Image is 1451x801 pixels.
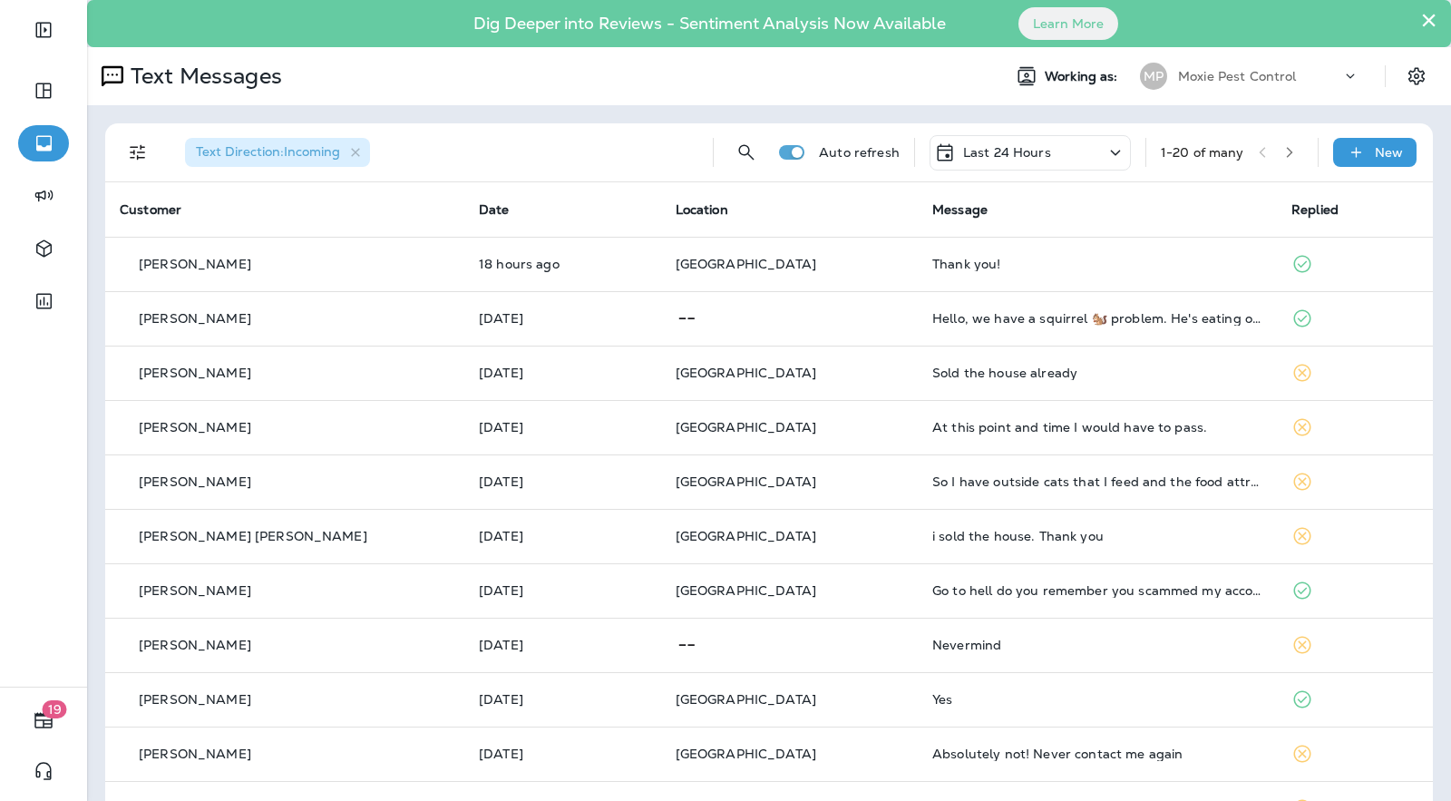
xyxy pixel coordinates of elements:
[1018,7,1118,40] button: Learn More
[139,638,251,652] p: [PERSON_NAME]
[139,366,251,380] p: [PERSON_NAME]
[932,747,1262,761] div: Absolutely not! Never contact me again
[676,691,816,708] span: [GEOGRAPHIC_DATA]
[932,638,1262,652] div: Nevermind
[1140,63,1167,90] div: MP
[676,256,816,272] span: [GEOGRAPHIC_DATA]
[18,702,69,738] button: 19
[932,201,988,218] span: Message
[1045,69,1122,84] span: Working as:
[819,145,900,160] p: Auto refresh
[676,582,816,599] span: [GEOGRAPHIC_DATA]
[676,419,816,435] span: [GEOGRAPHIC_DATA]
[479,638,647,652] p: Sep 22, 2025 08:20 PM
[932,474,1262,489] div: So I have outside cats that I feed and the food attracts the ants. No one has been able to elimin...
[728,134,764,171] button: Search Messages
[676,201,728,218] span: Location
[1291,201,1339,218] span: Replied
[479,201,510,218] span: Date
[932,257,1262,271] div: Thank you!
[963,145,1051,160] p: Last 24 Hours
[139,747,251,761] p: [PERSON_NAME]
[676,474,816,490] span: [GEOGRAPHIC_DATA]
[932,420,1262,435] div: At this point and time I would have to pass.
[196,143,340,160] span: Text Direction : Incoming
[1178,69,1297,83] p: Moxie Pest Control
[479,529,647,543] p: Sep 22, 2025 11:03 PM
[139,529,367,543] p: [PERSON_NAME] [PERSON_NAME]
[139,420,251,435] p: [PERSON_NAME]
[479,747,647,761] p: Sep 22, 2025 11:23 AM
[932,311,1262,326] div: Hello, we have a squirrel 🐿️ problem. He's eating our patio furniture. Is there anything you can ...
[676,746,816,762] span: [GEOGRAPHIC_DATA]
[676,528,816,544] span: [GEOGRAPHIC_DATA]
[676,365,816,381] span: [GEOGRAPHIC_DATA]
[932,583,1262,598] div: Go to hell do you remember you scammed my account even I didn't get any service from you at all
[185,138,370,167] div: Text Direction:Incoming
[1375,145,1403,160] p: New
[120,201,181,218] span: Customer
[139,311,251,326] p: [PERSON_NAME]
[18,12,69,48] button: Expand Sidebar
[479,257,647,271] p: Sep 23, 2025 09:29 PM
[139,257,251,271] p: [PERSON_NAME]
[932,692,1262,707] div: Yes
[479,583,647,598] p: Sep 22, 2025 10:04 PM
[139,474,251,489] p: [PERSON_NAME]
[1161,145,1244,160] div: 1 - 20 of many
[479,366,647,380] p: Sep 23, 2025 01:48 PM
[139,692,251,707] p: [PERSON_NAME]
[479,692,647,707] p: Sep 22, 2025 11:49 AM
[139,583,251,598] p: [PERSON_NAME]
[1420,5,1437,34] button: Close
[479,311,647,326] p: Sep 23, 2025 02:46 PM
[120,134,156,171] button: Filters
[123,63,282,90] p: Text Messages
[43,700,67,718] span: 19
[932,366,1262,380] div: Sold the house already
[932,529,1262,543] div: i sold the house. Thank you
[479,420,647,435] p: Sep 23, 2025 12:05 PM
[479,474,647,489] p: Sep 23, 2025 10:06 AM
[421,21,998,26] p: Dig Deeper into Reviews - Sentiment Analysis Now Available
[1400,60,1433,93] button: Settings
